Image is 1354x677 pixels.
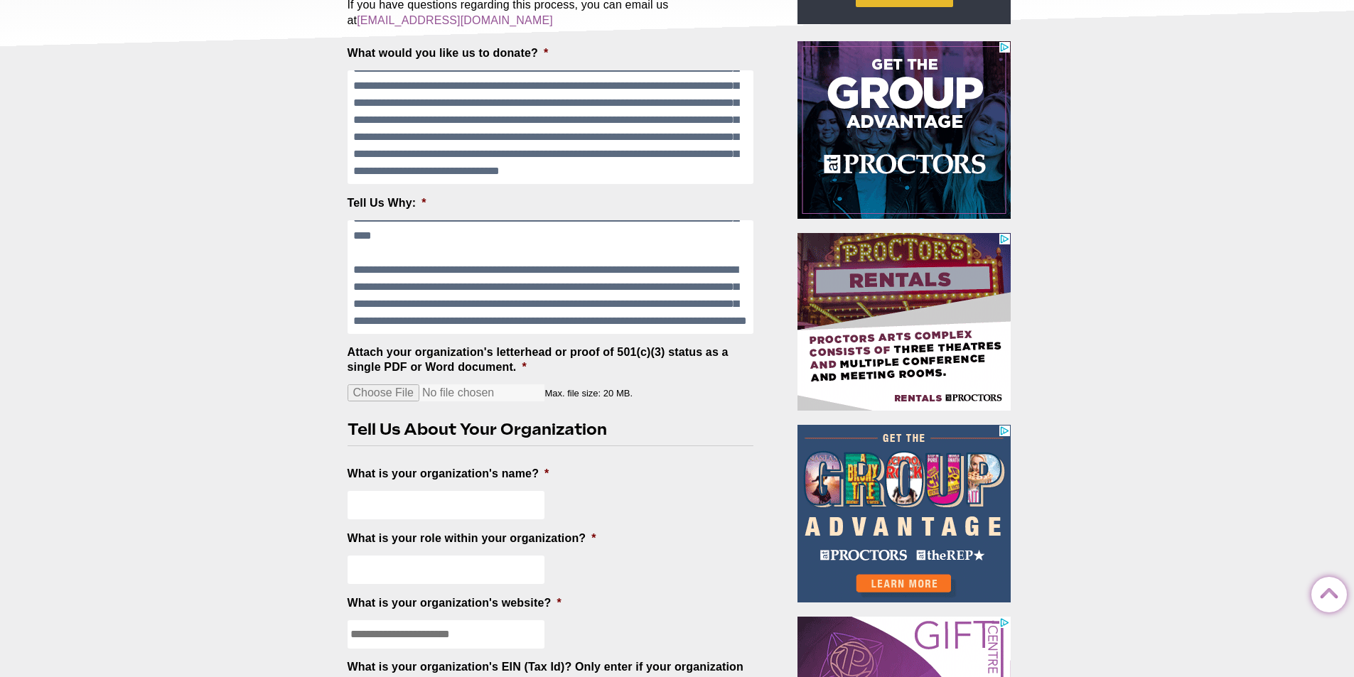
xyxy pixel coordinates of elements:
iframe: Advertisement [797,41,1011,219]
label: Tell Us Why: [348,196,426,211]
a: [EMAIL_ADDRESS][DOMAIN_NAME] [357,14,553,26]
iframe: Advertisement [797,233,1011,411]
iframe: Advertisement [797,425,1011,602]
h2: Tell Us About Your Organization [348,418,743,440]
label: What is your organization's name? [348,467,549,482]
a: Back to Top [1311,578,1340,606]
span: Max. file size: 20 MB. [544,377,644,399]
label: What is your organization's website? [348,596,562,611]
label: Attach your organization's letterhead or proof of 501(c)(3) status as a single PDF or Word document. [348,345,754,375]
label: What would you like us to donate? [348,46,549,61]
label: What is your role within your organization? [348,531,596,546]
